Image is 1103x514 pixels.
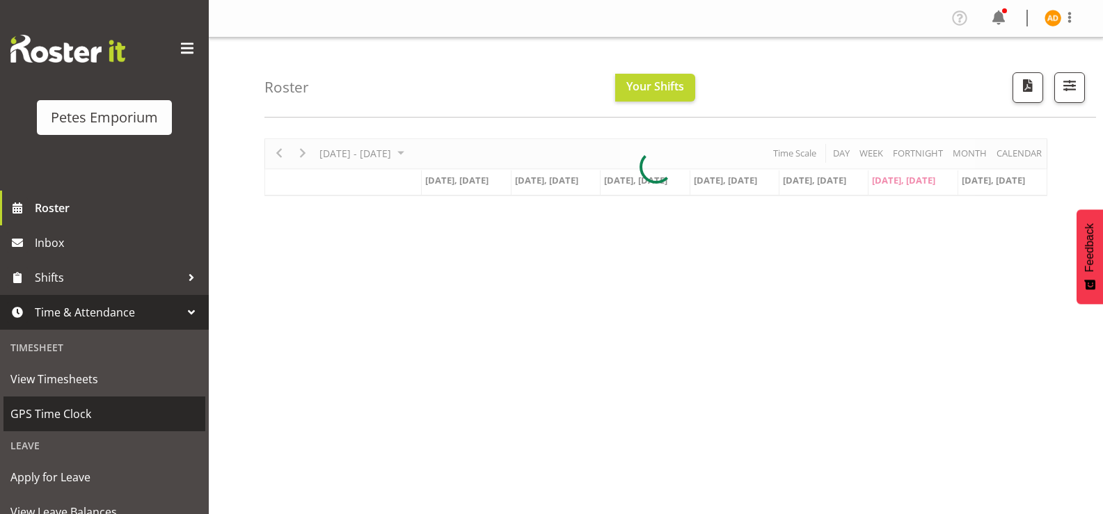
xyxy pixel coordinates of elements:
[3,333,205,362] div: Timesheet
[35,267,181,288] span: Shifts
[10,403,198,424] span: GPS Time Clock
[35,232,202,253] span: Inbox
[1084,223,1096,272] span: Feedback
[10,467,198,488] span: Apply for Leave
[10,35,125,63] img: Rosterit website logo
[3,431,205,460] div: Leave
[1013,72,1043,103] button: Download a PDF of the roster according to the set date range.
[3,362,205,396] a: View Timesheets
[10,369,198,389] span: View Timesheets
[1045,10,1061,26] img: amelia-denz7002.jpg
[626,79,684,94] span: Your Shifts
[1077,209,1103,304] button: Feedback - Show survey
[3,396,205,431] a: GPS Time Clock
[35,198,202,218] span: Roster
[51,107,158,128] div: Petes Emporium
[615,74,695,102] button: Your Shifts
[264,79,309,95] h4: Roster
[3,460,205,495] a: Apply for Leave
[35,302,181,323] span: Time & Attendance
[1054,72,1085,103] button: Filter Shifts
